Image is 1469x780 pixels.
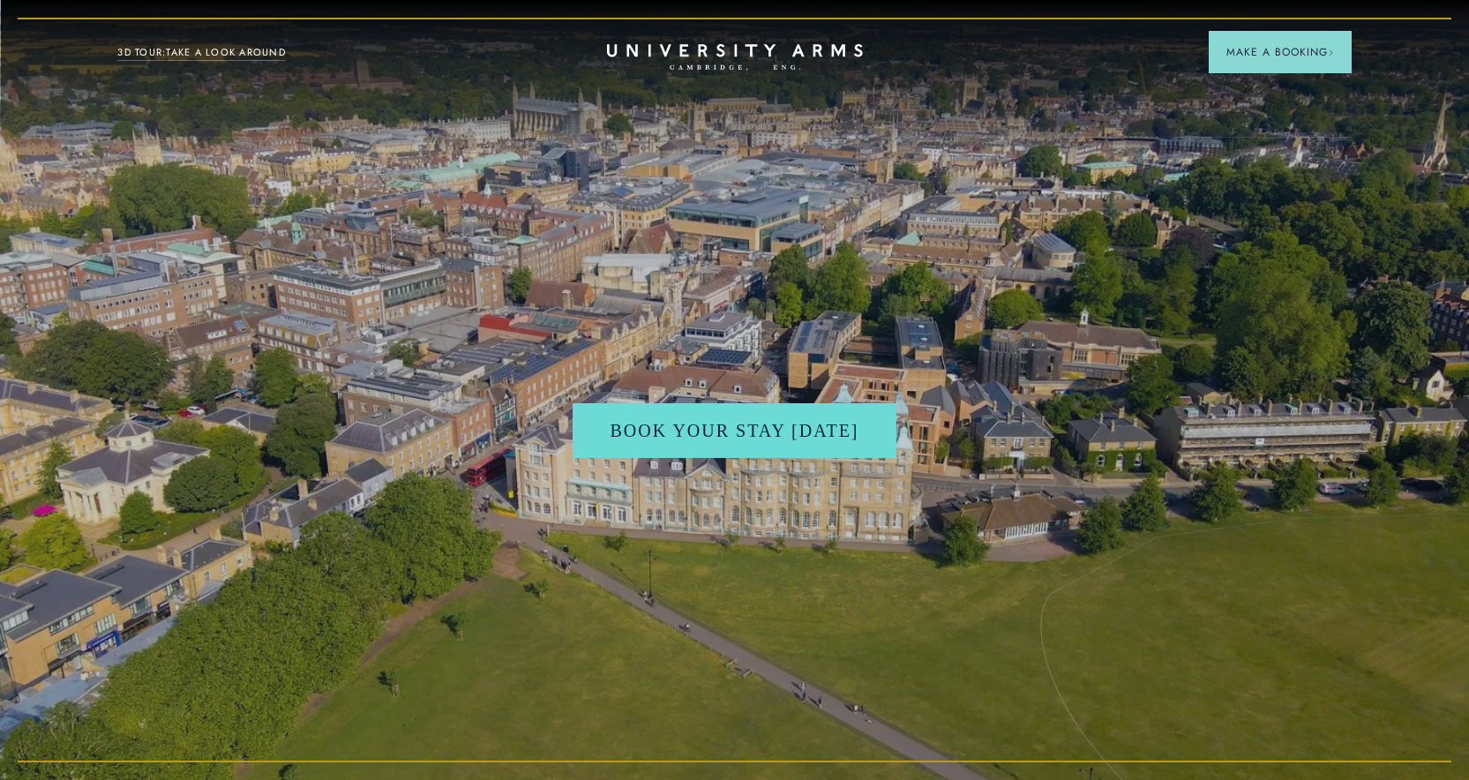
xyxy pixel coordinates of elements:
img: Arrow icon [1328,49,1334,56]
button: Make a BookingArrow icon [1209,31,1352,73]
span: Make a Booking [1226,44,1334,60]
a: Home [607,44,863,71]
a: 3D TOUR:TAKE A LOOK AROUND [117,45,286,61]
a: Book Your Stay [DATE] [573,403,896,458]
